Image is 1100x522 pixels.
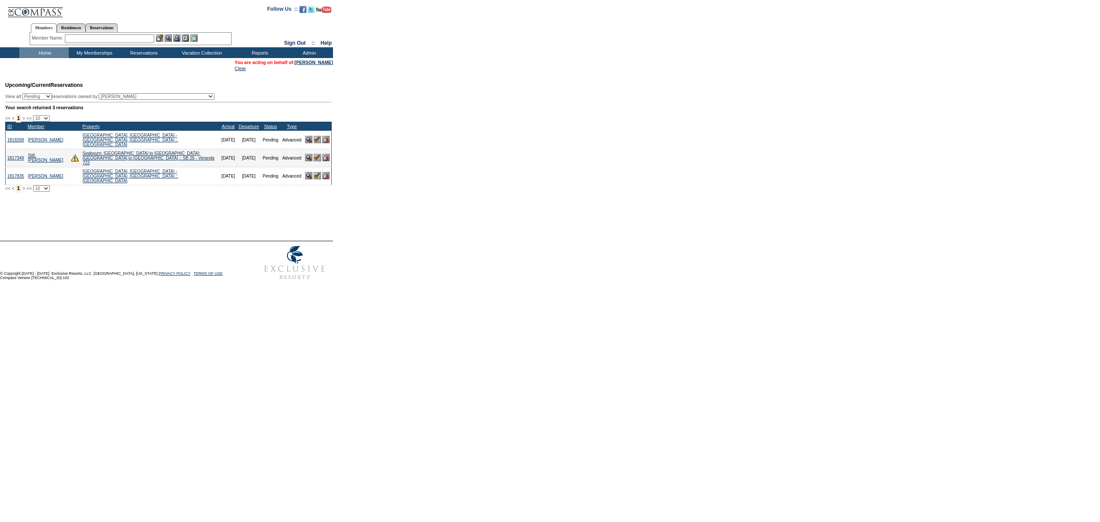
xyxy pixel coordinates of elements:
[322,136,330,143] img: Cancel Reservation
[28,174,63,178] a: [PERSON_NAME]
[28,153,63,163] a: Still, [PERSON_NAME]
[305,172,312,179] img: View Reservation
[7,124,12,129] a: ID
[82,133,178,147] a: [GEOGRAPHIC_DATA], [GEOGRAPHIC_DATA] - [GEOGRAPHIC_DATA], [GEOGRAPHIC_DATA] :: [GEOGRAPHIC_DATA]
[156,34,163,42] img: b_edit.gif
[295,60,333,65] a: [PERSON_NAME]
[316,9,331,14] a: Subscribe to our YouTube Channel
[284,40,306,46] a: Sign Out
[280,149,303,167] td: Advanced
[316,6,331,13] img: Subscribe to our YouTube Channel
[27,124,44,129] a: Member
[235,66,246,71] a: Clear
[168,47,234,58] td: Vacation Collection
[57,23,86,32] a: Residences
[5,82,83,88] span: Reservations
[220,131,237,149] td: [DATE]
[305,154,312,161] img: View Reservation
[314,154,321,161] img: Confirm Reservation
[182,34,189,42] img: Reservations
[237,149,260,167] td: [DATE]
[173,34,180,42] img: Impersonate
[69,47,118,58] td: My Memberships
[82,124,100,129] a: Property
[194,271,223,276] a: TERMS OF USE
[222,124,235,129] a: Arrival
[31,23,57,33] a: Members
[28,138,63,142] a: [PERSON_NAME]
[16,114,21,123] span: 1
[261,167,281,185] td: Pending
[12,116,14,121] span: <
[308,9,315,14] a: Follow us on Twitter
[5,93,218,100] div: View all: reservations owned by:
[280,167,303,185] td: Advanced
[237,167,260,185] td: [DATE]
[118,47,168,58] td: Reservations
[256,241,333,284] img: Exclusive Resorts
[16,184,21,193] span: 1
[5,186,10,191] span: <<
[7,138,24,142] a: 1818268
[159,271,190,276] a: PRIVACY POLICY
[86,23,118,32] a: Reservations
[220,167,237,185] td: [DATE]
[321,40,332,46] a: Help
[308,6,315,13] img: Follow us on Twitter
[261,149,281,167] td: Pending
[299,9,306,14] a: Become our fan on Facebook
[238,124,259,129] a: Departure
[26,186,31,191] span: >>
[71,154,79,162] img: There are insufficient days and/or tokens to cover this reservation
[322,172,330,179] img: Cancel Reservation
[264,124,277,129] a: Status
[22,186,25,191] span: >
[26,116,31,121] span: >>
[5,116,10,121] span: <<
[165,34,172,42] img: View
[284,47,333,58] td: Admin
[7,174,24,178] a: 1817835
[5,105,332,110] div: Your search returned 3 reservations
[235,60,333,65] span: You are acting on behalf of:
[299,6,306,13] img: Become our fan on Facebook
[280,131,303,149] td: Advanced
[267,5,298,15] td: Follow Us ::
[5,82,50,88] span: Upcoming/Current
[234,47,284,58] td: Reports
[312,40,315,46] span: ::
[322,154,330,161] img: Cancel Reservation
[190,34,198,42] img: b_calculator.gif
[287,124,297,129] a: Type
[32,34,65,42] div: Member Name:
[220,149,237,167] td: [DATE]
[261,131,281,149] td: Pending
[22,116,25,121] span: >
[305,136,312,143] img: View Reservation
[82,169,178,183] a: [GEOGRAPHIC_DATA], [GEOGRAPHIC_DATA] - [GEOGRAPHIC_DATA], [GEOGRAPHIC_DATA] :: [GEOGRAPHIC_DATA]
[12,186,14,191] span: <
[82,151,214,165] a: Seabourn: [GEOGRAPHIC_DATA] to [GEOGRAPHIC_DATA]: [GEOGRAPHIC_DATA] to [GEOGRAPHIC_DATA] :: SB 26...
[314,136,321,143] img: Confirm Reservation
[19,47,69,58] td: Home
[314,172,321,179] img: Confirm Reservation
[7,156,24,160] a: 1817349
[237,131,260,149] td: [DATE]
